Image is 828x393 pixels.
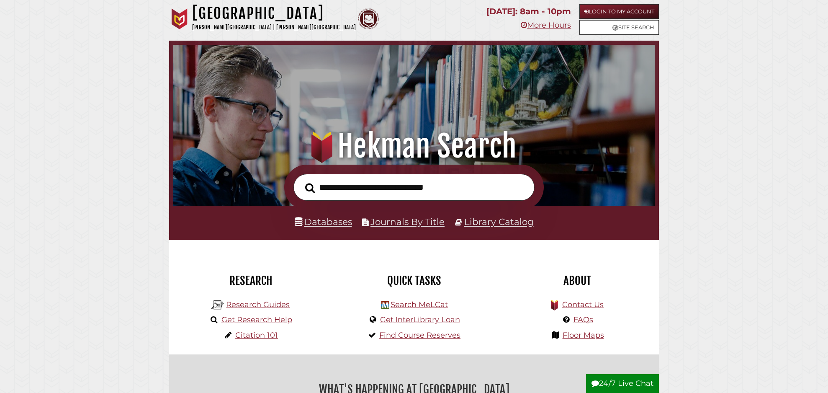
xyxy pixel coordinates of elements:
img: Calvin University [169,8,190,29]
a: Site Search [579,20,659,35]
a: Databases [295,216,352,227]
a: Library Catalog [464,216,534,227]
p: [DATE]: 8am - 10pm [486,4,571,19]
h1: Hekman Search [186,128,643,165]
p: [PERSON_NAME][GEOGRAPHIC_DATA] | [PERSON_NAME][GEOGRAPHIC_DATA] [192,23,356,32]
a: Get InterLibrary Loan [380,315,460,324]
a: Login to My Account [579,4,659,19]
h1: [GEOGRAPHIC_DATA] [192,4,356,23]
a: Floor Maps [563,331,604,340]
img: Calvin Theological Seminary [358,8,379,29]
a: FAQs [573,315,593,324]
a: Search MeLCat [391,300,448,309]
h2: Research [175,274,326,288]
h2: About [502,274,653,288]
a: Journals By Title [370,216,445,227]
h2: Quick Tasks [339,274,489,288]
img: Hekman Library Logo [211,299,224,311]
button: Search [301,181,319,196]
a: Find Course Reserves [379,331,460,340]
a: Research Guides [226,300,290,309]
a: Get Research Help [221,315,292,324]
i: Search [305,183,315,193]
img: Hekman Library Logo [381,301,389,309]
a: More Hours [521,21,571,30]
a: Contact Us [562,300,604,309]
a: Citation 101 [235,331,278,340]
